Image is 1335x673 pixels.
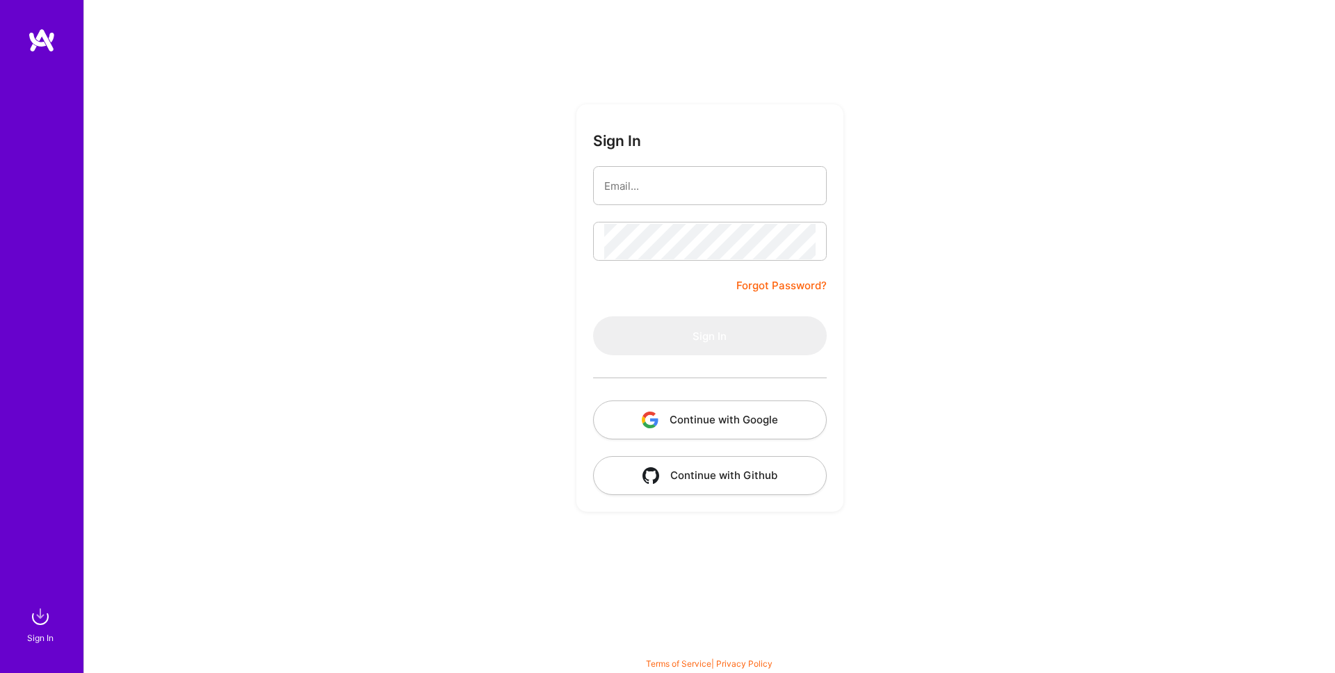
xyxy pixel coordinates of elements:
button: Continue with Google [593,400,827,439]
h3: Sign In [593,132,641,149]
div: © 2025 ATeams Inc., All rights reserved. [83,631,1335,666]
img: icon [642,467,659,484]
a: sign inSign In [29,603,54,645]
span: | [646,658,772,669]
input: Email... [604,168,816,204]
img: icon [642,412,658,428]
a: Forgot Password? [736,277,827,294]
button: Sign In [593,316,827,355]
img: logo [28,28,56,53]
a: Terms of Service [646,658,711,669]
img: sign in [26,603,54,631]
a: Privacy Policy [716,658,772,669]
button: Continue with Github [593,456,827,495]
div: Sign In [27,631,54,645]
